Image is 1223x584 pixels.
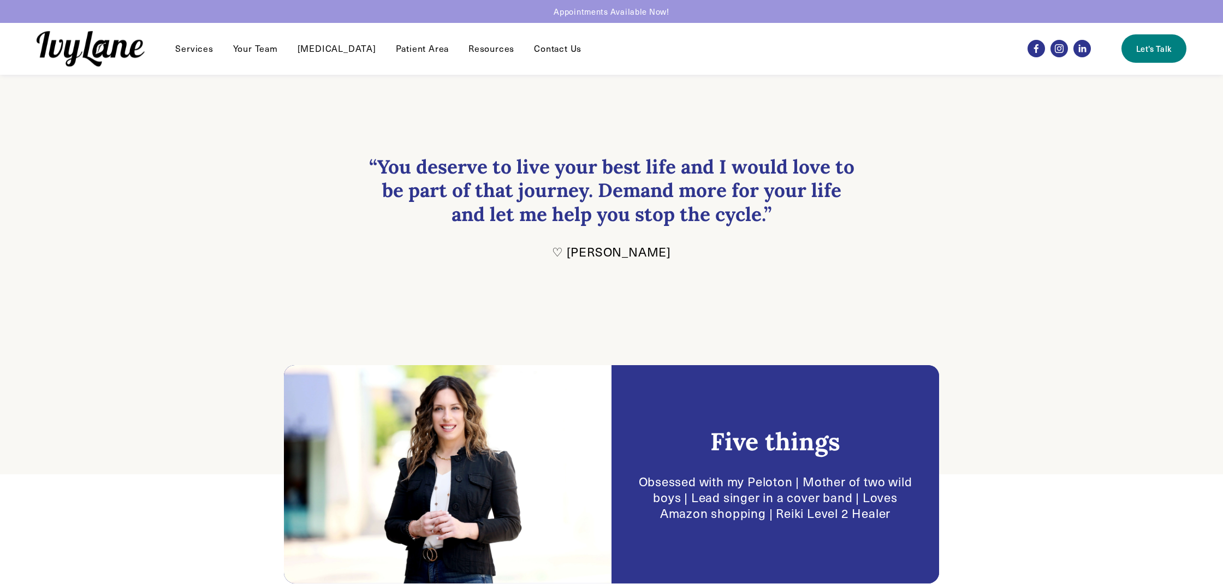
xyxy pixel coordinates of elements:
p: Obsessed with my Peloton | Mother of two wild boys | Lead singer in a cover band | Loves Amazon s... [628,474,923,521]
a: LinkedIn [1073,40,1091,57]
a: folder dropdown [175,42,213,55]
p: ♡ [PERSON_NAME] [366,244,857,260]
h2: Five things [710,426,840,457]
a: folder dropdown [468,42,514,55]
a: Your Team [233,42,278,55]
a: Contact Us [534,42,581,55]
h3: “You deserve to live your best life and I would love to be part of that journey. Demand more for ... [366,155,857,227]
img: Ivy Lane Counseling &mdash; Therapy that works for you [37,31,145,67]
a: Facebook [1028,40,1045,57]
span: Services [175,43,213,55]
a: Patient Area [396,42,449,55]
span: Resources [468,43,514,55]
a: Instagram [1050,40,1068,57]
a: [MEDICAL_DATA] [298,42,376,55]
a: Let's Talk [1121,34,1186,63]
